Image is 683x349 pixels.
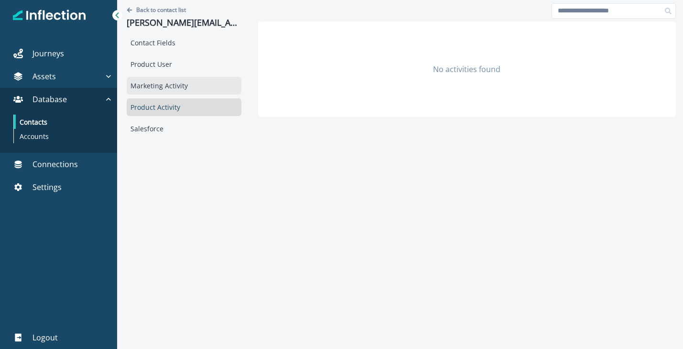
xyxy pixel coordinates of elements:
p: [PERSON_NAME][EMAIL_ADDRESS][DOMAIN_NAME] [127,18,241,28]
p: Back to contact list [136,6,186,14]
p: Connections [33,159,78,170]
p: Logout [33,332,58,343]
p: Assets [33,71,56,82]
div: No activities found [258,21,676,117]
p: Journeys [33,48,64,59]
p: Settings [33,181,62,193]
div: Salesforce [127,120,241,137]
button: Go back [127,6,186,14]
p: Contacts [20,117,47,127]
a: Accounts [14,129,109,143]
div: Contact Fields [127,34,241,52]
a: Contacts [14,115,109,129]
div: Product Activity [127,98,241,116]
div: Marketing Activity [127,77,241,95]
p: Accounts [20,131,49,141]
img: Inflection [13,9,86,22]
p: Database [33,94,67,105]
div: Product User [127,55,241,73]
